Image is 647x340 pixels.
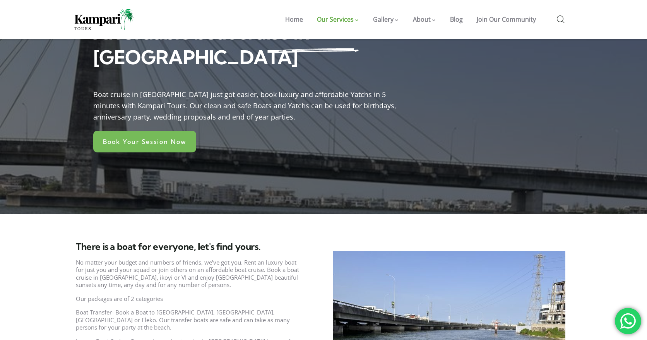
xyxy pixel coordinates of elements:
p: Boat Transfer- Book a Boat to [GEOGRAPHIC_DATA], [GEOGRAPHIC_DATA], [GEOGRAPHIC_DATA] or Eleko. O... [76,309,301,331]
span: About [413,15,431,24]
span: Affordable boat cruise in [GEOGRAPHIC_DATA] [93,21,309,69]
a: Book Your Session Now [93,131,196,152]
span: Book Your Session Now [103,138,187,145]
img: Home [74,9,134,30]
p: No matter your budget and numbers of friends, we’ve got you. Rent an luxury boat for just you and... [76,259,301,289]
div: Boat cruise in [GEOGRAPHIC_DATA] just got easier, book luxury and affordable Yatchs in 5 minutes ... [93,85,403,122]
span: Gallery [373,15,394,24]
h3: There is a boat for everyone, let's find yours. [76,242,320,251]
p: Our packages are of 2 categories [76,295,301,303]
span: Join Our Community [477,15,536,24]
span: Blog [450,15,463,24]
span: Home [285,15,303,24]
div: 'Get [615,308,641,334]
span: Our Services [317,15,354,24]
